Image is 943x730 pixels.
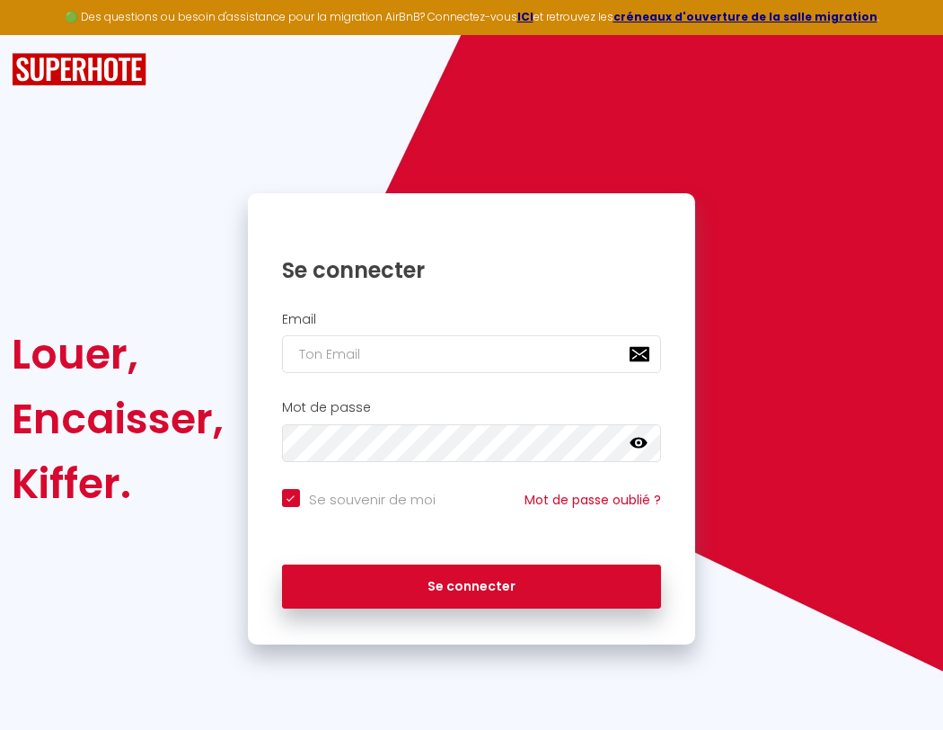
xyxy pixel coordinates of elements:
[12,322,224,387] div: Louer,
[282,256,662,284] h1: Se connecter
[282,312,662,327] h2: Email
[282,335,662,373] input: Ton Email
[12,451,224,516] div: Kiffer.
[613,9,877,24] a: créneaux d'ouverture de la salle migration
[517,9,533,24] a: ICI
[524,491,661,509] a: Mot de passe oublié ?
[282,565,662,610] button: Se connecter
[12,387,224,451] div: Encaisser,
[282,400,662,415] h2: Mot de passe
[12,53,146,86] img: SuperHote logo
